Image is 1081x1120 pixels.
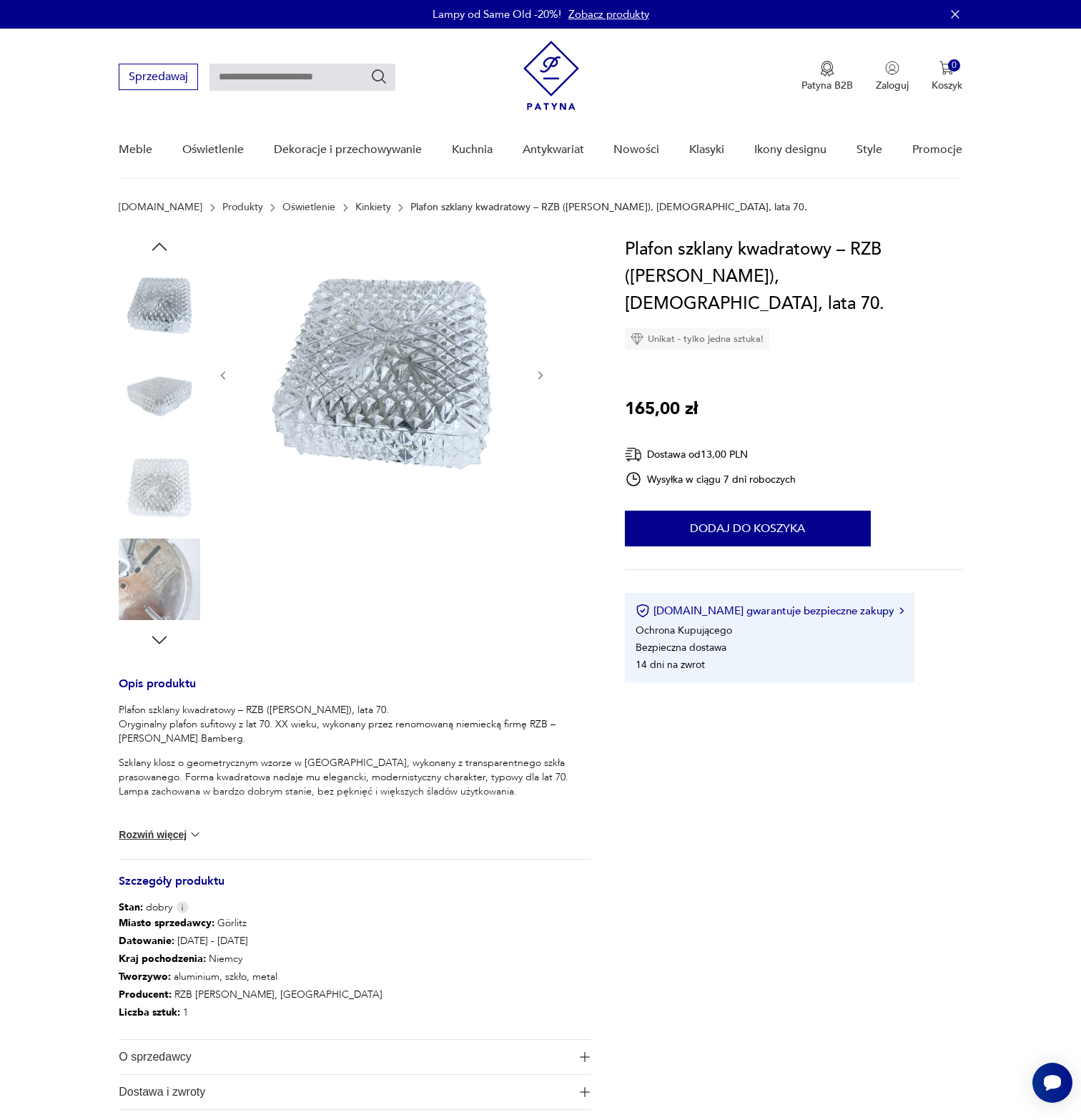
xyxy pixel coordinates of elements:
h1: Plafon szklany kwadratowy – RZB ([PERSON_NAME]), [DEMOGRAPHIC_DATA], lata 70. [625,236,962,318]
button: Zaloguj [876,61,909,92]
a: Style [857,122,882,177]
b: Producent : [119,988,172,1001]
img: Ikona strzałki w prawo [899,607,904,614]
img: Zdjęcie produktu Plafon szklany kwadratowy – RZB (Rudolf Zimmermann Bamberg), Niemcy, lata 70. [119,539,200,620]
a: Sprzedawaj [119,73,198,83]
img: Ikonka użytkownika [885,61,899,75]
p: Idealny wybór do wnętrz w stylu vintage, mid-century modern czy loft. [119,809,591,823]
b: Liczba sztuk: [119,1006,180,1019]
img: chevron down [188,827,202,842]
button: [DOMAIN_NAME] gwarantuje bezpieczne zakupy [636,604,904,618]
img: Ikona dostawy [625,446,642,463]
b: Tworzywo : [119,970,171,983]
a: Oświetlenie [282,202,335,213]
a: Ikona medaluPatyna B2B [801,61,853,92]
img: Ikona koszyka [939,61,954,75]
b: Datowanie : [119,934,174,948]
p: Szklany klosz o geometrycznym wzorze w [GEOGRAPHIC_DATA], wykonany z transparentnego szkła prasow... [119,756,591,799]
a: Promocje [912,122,962,177]
p: Zaloguj [876,79,909,92]
li: Ochrona Kupującego [636,624,732,637]
button: Dodaj do koszyka [625,511,871,546]
a: Antykwariat [523,122,584,177]
p: Niemcy [119,950,382,968]
li: 14 dni na zwrot [636,658,705,672]
img: Ikona diamentu [631,333,643,345]
button: Ikona plusaDostawa i zwroty [119,1075,591,1109]
a: Klasyki [689,122,724,177]
a: [DOMAIN_NAME] [119,202,202,213]
li: Bezpieczna dostawa [636,641,726,654]
button: Ikona plusaO sprzedawcy [119,1040,591,1074]
a: Oświetlenie [182,122,244,177]
button: Szukaj [370,68,388,85]
h3: Opis produktu [119,679,591,703]
a: Produkty [222,202,263,213]
p: Plafon szklany kwadratowy – RZB ([PERSON_NAME]), lata 70. Oryginalny plafon sufitowy z lat 70. XX... [119,703,591,746]
p: Görlitz [119,915,382,933]
h3: Szczegóły produktu [119,877,591,900]
a: Meble [119,122,152,177]
img: Zdjęcie produktu Plafon szklany kwadratowy – RZB (Rudolf Zimmermann Bamberg), Niemcy, lata 70. [119,265,200,346]
div: 0 [948,59,960,72]
span: dobry [119,900,172,915]
img: Zdjęcie produktu Plafon szklany kwadratowy – RZB (Rudolf Zimmermann Bamberg), Niemcy, lata 70. [119,356,200,438]
a: Dekoracje i przechowywanie [274,122,422,177]
button: 0Koszyk [932,61,962,92]
img: Zdjęcie produktu Plafon szklany kwadratowy – RZB (Rudolf Zimmermann Bamberg), Niemcy, lata 70. [119,447,200,529]
a: Ikony designu [754,122,826,177]
a: Kuchnia [452,122,493,177]
iframe: Smartsupp widget button [1032,1063,1072,1103]
p: Patyna B2B [801,79,853,92]
img: Ikona medalu [820,61,834,77]
div: Dostawa od 13,00 PLN [625,446,796,463]
div: Wysyłka w ciągu 7 dni roboczych [625,471,796,488]
p: Koszyk [932,79,962,92]
b: Stan: [119,900,143,914]
img: Ikona plusa [580,1087,590,1097]
button: Rozwiń więcej [119,827,202,842]
a: Kinkiety [355,202,391,213]
img: Ikona certyfikatu [636,604,650,618]
p: [DATE] - [DATE] [119,933,382,950]
p: 1 [119,1004,382,1022]
img: Zdjęcie produktu Plafon szklany kwadratowy – RZB (Rudolf Zimmermann Bamberg), Niemcy, lata 70. [244,236,520,512]
p: Lampy od Same Old -20%! [433,7,561,21]
p: Plafon szklany kwadratowy – RZB ([PERSON_NAME]), [DEMOGRAPHIC_DATA], lata 70. [410,202,807,213]
b: Miasto sprzedawcy : [119,916,214,930]
p: aluminium, szkło, metal [119,968,382,986]
button: Patyna B2B [801,61,853,92]
button: Sprzedawaj [119,64,198,90]
img: Info icon [176,901,189,913]
img: Patyna - sklep z meblami i dekoracjami vintage [523,41,579,110]
span: O sprzedawcy [119,1040,571,1074]
img: Ikona plusa [580,1052,590,1062]
b: Kraj pochodzenia : [119,952,206,966]
p: RZB [PERSON_NAME], [GEOGRAPHIC_DATA] [119,986,382,1004]
div: Unikat - tylko jedna sztuka! [625,328,769,350]
a: Zobacz produkty [568,7,649,21]
span: Dostawa i zwroty [119,1075,571,1109]
a: Nowości [613,122,659,177]
p: 165,00 zł [625,396,698,423]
